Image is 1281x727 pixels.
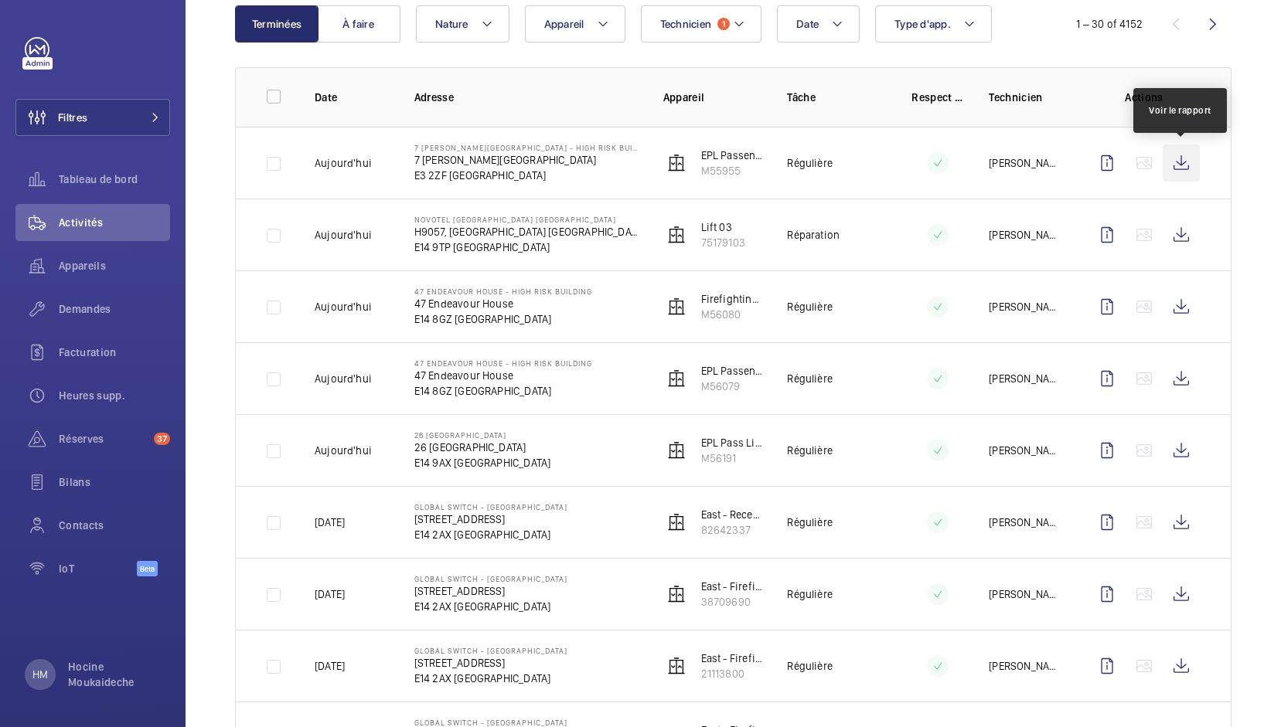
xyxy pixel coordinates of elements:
p: Global Switch - [GEOGRAPHIC_DATA] [414,646,567,655]
p: Global Switch - [GEOGRAPHIC_DATA] [414,574,567,583]
p: East - Firefighting lift C [701,651,763,666]
p: 7 [PERSON_NAME][GEOGRAPHIC_DATA] [414,152,639,168]
p: NOVOTEL [GEOGRAPHIC_DATA] [GEOGRAPHIC_DATA] [414,215,639,224]
p: Aujourd'hui [315,299,372,314]
p: [STREET_ADDRESS] [414,655,567,671]
p: [PERSON_NAME] [989,515,1064,530]
p: M56080 [701,307,763,322]
span: Bilans [59,474,170,490]
button: Type d'app. [875,5,992,42]
button: Date [777,5,860,42]
span: Beta [137,561,158,576]
p: E14 2AX [GEOGRAPHIC_DATA] [414,527,567,542]
p: Régulière [787,299,833,314]
img: elevator.svg [667,154,686,172]
span: Filtres [58,110,87,125]
button: Appareil [525,5,625,42]
p: 47 Endeavour House [414,368,592,383]
p: [STREET_ADDRESS] [414,583,567,599]
span: Appareil [544,18,584,30]
p: [DATE] [315,515,345,530]
span: Appareils [59,258,170,273]
p: 26 [GEOGRAPHIC_DATA] [414,430,551,440]
button: Nature [416,5,509,42]
p: Actions [1089,90,1200,105]
img: elevator.svg [667,513,686,532]
img: elevator.svg [667,369,686,388]
p: E14 9TP [GEOGRAPHIC_DATA] [414,240,639,255]
p: Lift 03 [701,219,745,235]
p: 26 [GEOGRAPHIC_DATA] [414,440,551,455]
p: Date [315,90,390,105]
p: Global Switch - [GEOGRAPHIC_DATA] [414,718,567,727]
p: M56079 [701,379,763,394]
p: [DATE] [315,586,345,602]
p: Respect délai [911,90,964,105]
p: Régulière [787,586,833,602]
img: elevator.svg [667,297,686,316]
p: Régulière [787,515,833,530]
p: [PERSON_NAME] [989,155,1064,171]
p: HM [32,667,48,682]
p: 47 Endeavour House - High Risk Building [414,287,592,296]
p: E14 2AX [GEOGRAPHIC_DATA] [414,599,567,614]
span: IoT [59,561,137,576]
span: 1 [717,18,730,30]
div: Voir le rapport [1149,104,1211,117]
p: Aujourd'hui [315,227,372,243]
p: E3 2ZF [GEOGRAPHIC_DATA] [414,168,639,183]
p: 82642337 [701,522,763,538]
p: Tâche [787,90,887,105]
img: elevator.svg [667,657,686,675]
img: elevator.svg [667,441,686,460]
p: 47 Endeavour House [414,296,592,311]
p: Régulière [787,443,833,458]
p: [PERSON_NAME] [989,658,1064,674]
p: [PERSON_NAME] [989,443,1064,458]
p: Appareil [663,90,763,105]
p: M55955 [701,163,763,178]
span: Activités [59,215,170,230]
p: Aujourd'hui [315,443,372,458]
div: 1 – 30 of 4152 [1076,16,1143,32]
p: Global Switch - [GEOGRAPHIC_DATA] [414,502,567,511]
p: EPL Passenger Lift No 1 [701,363,763,379]
span: Type d'app. [894,18,951,30]
p: [PERSON_NAME] [989,227,1064,243]
p: E14 8GZ [GEOGRAPHIC_DATA] [414,383,592,399]
p: M56191 [701,450,763,466]
button: Filtres [15,99,170,136]
p: East - Reception passanger 2 [701,507,763,522]
span: Heures supp. [59,388,170,403]
p: Technicien [989,90,1064,105]
p: E14 8GZ [GEOGRAPHIC_DATA] [414,311,592,327]
p: [DATE] [315,658,345,674]
p: E14 2AX [GEOGRAPHIC_DATA] [414,671,567,686]
p: 21113800 [701,666,763,681]
span: Demandes [59,301,170,317]
span: 37 [154,433,170,445]
p: 47 Endeavour House - High Risk Building [414,358,592,368]
span: Réserves [59,431,148,447]
span: Technicien [660,18,712,30]
p: H9057, [GEOGRAPHIC_DATA] [GEOGRAPHIC_DATA], [STREET_ADDRESS][PERSON_NAME] [414,224,639,240]
button: Technicien1 [641,5,762,42]
span: Nature [435,18,468,30]
p: Régulière [787,155,833,171]
button: À faire [317,5,400,42]
p: Régulière [787,658,833,674]
p: 7 [PERSON_NAME][GEOGRAPHIC_DATA] - High Risk Building [414,143,639,152]
p: [PERSON_NAME] [989,586,1064,602]
p: 38709690 [701,594,763,610]
p: Hocine Moukaideche [68,659,161,690]
button: Terminées [235,5,319,42]
p: [PERSON_NAME] [989,299,1064,314]
span: Facturation [59,345,170,360]
p: [STREET_ADDRESS] [414,511,567,527]
p: 75179103 [701,235,745,250]
p: EPL Pass Lift 10 Flrs Only [701,435,763,450]
img: elevator.svg [667,226,686,244]
span: Tableau de bord [59,172,170,187]
p: Firefighting - EPL Passenger Lift No 2 [701,291,763,307]
p: Aujourd'hui [315,155,372,171]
